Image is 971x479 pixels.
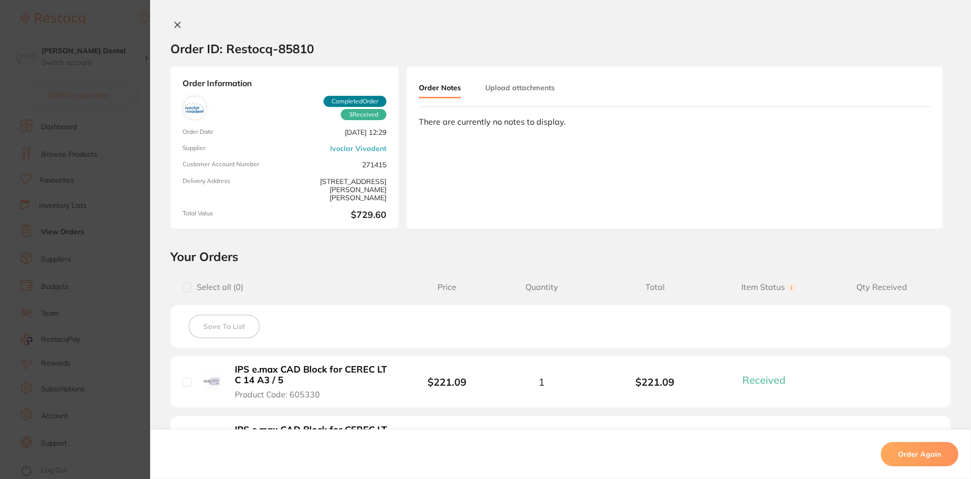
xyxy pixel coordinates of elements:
[185,98,204,118] img: Ivoclar Vivadent
[232,424,394,460] button: IPS e.max CAD Block for CEREC LT C 14 BL3 / 5 Product Code: 605345
[289,210,386,220] b: $729.60
[199,428,224,453] img: IPS e.max CAD Block for CEREC LT C 14 BL3 / 5
[192,282,243,292] span: Select all ( 0 )
[538,376,545,388] span: 1
[742,374,785,386] span: Received
[598,282,712,292] span: Total
[232,364,394,399] button: IPS e.max CAD Block for CEREC LT C 14 A3 / 5 Product Code: 605330
[323,96,386,107] span: Completed Order
[183,210,280,220] span: Total Value
[183,161,280,169] span: Customer Account Number
[739,374,798,386] button: Received
[341,109,386,120] span: Received
[199,369,224,393] img: IPS e.max CAD Block for CEREC LT C 14 A3 / 5
[409,282,485,292] span: Price
[235,364,391,385] b: IPS e.max CAD Block for CEREC LT C 14 A3 / 5
[712,282,825,292] span: Item Status
[235,425,391,446] b: IPS e.max CAD Block for CEREC LT C 14 BL3 / 5
[183,128,280,136] span: Order Date
[825,282,939,292] span: Qty Received
[419,79,461,98] button: Order Notes
[485,282,598,292] span: Quantity
[183,144,280,153] span: Supplier
[289,161,386,169] span: 271415
[427,376,466,388] b: $221.09
[881,442,958,466] button: Order Again
[419,117,930,126] div: There are currently no notes to display.
[289,128,386,136] span: [DATE] 12:29
[289,177,386,202] span: [STREET_ADDRESS][PERSON_NAME][PERSON_NAME]
[170,249,951,264] h2: Your Orders
[598,376,712,388] b: $221.09
[183,79,386,88] strong: Order Information
[183,177,280,202] span: Delivery Address
[330,144,386,153] a: Ivoclar Vivadent
[485,79,555,97] button: Upload attachments
[235,390,320,399] span: Product Code: 605330
[170,41,314,56] h2: Order ID: Restocq- 85810
[189,315,260,338] button: Save To List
